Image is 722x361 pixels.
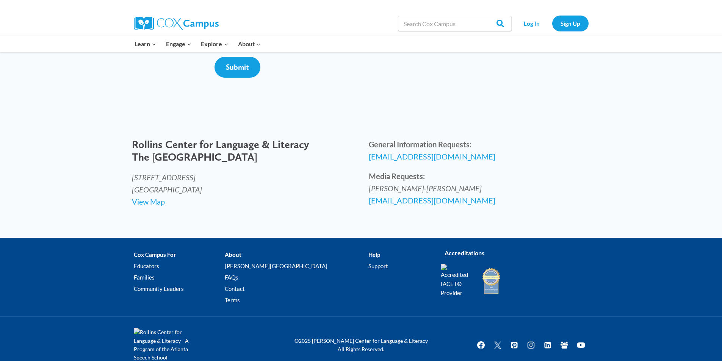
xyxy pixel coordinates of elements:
p: ©2025 [PERSON_NAME] Center for Language & Literacy All Rights Reserved. [289,337,433,354]
b: General Information Requests: [369,140,471,149]
button: Child menu of Learn [130,36,161,52]
nav: Primary Navigation [130,36,266,52]
b: Media Requests: [369,172,425,181]
a: View Map [132,197,165,206]
span: [EMAIL_ADDRESS][DOMAIN_NAME] [369,196,495,205]
a: Log In [515,16,548,31]
img: Cox Campus [134,17,219,30]
strong: Accreditations [445,249,484,256]
button: Child menu of About [233,36,266,52]
h2: Rollins Center for Language & Literacy The [GEOGRAPHIC_DATA] [132,138,354,164]
img: IDA Accredited [482,267,501,295]
a: Educators [134,261,225,272]
input: Search Cox Campus [398,16,512,31]
a: Pinterest [507,338,522,353]
a: Facebook Group [557,338,572,353]
a: Support [368,261,429,272]
cite: [STREET_ADDRESS] [GEOGRAPHIC_DATA] [132,173,202,194]
input: Submit [215,57,260,78]
a: Families [134,272,225,283]
a: Sign Up [552,16,589,31]
a: Terms [225,295,368,306]
span: [EMAIL_ADDRESS][DOMAIN_NAME] [369,152,495,161]
nav: Secondary Navigation [515,16,589,31]
img: Accredited IACET® Provider [441,264,473,297]
a: YouTube [573,338,589,353]
a: Contact [225,283,368,295]
a: Linkedin [540,338,555,353]
img: Twitter X icon white [493,341,502,349]
a: [PERSON_NAME][GEOGRAPHIC_DATA] [225,261,368,272]
a: FAQs [225,272,368,283]
button: Child menu of Engage [161,36,196,52]
cite: [PERSON_NAME]‑[PERSON_NAME]​ [369,184,482,193]
a: Instagram [523,338,539,353]
a: Community Leaders [134,283,225,295]
a: Facebook [473,338,489,353]
button: Child menu of Explore [196,36,233,52]
a: Twitter [490,338,505,353]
